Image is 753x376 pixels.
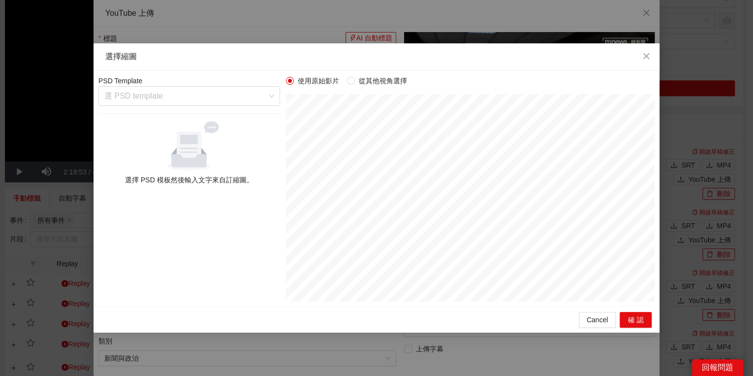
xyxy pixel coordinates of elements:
[105,51,648,62] div: 選擇縮圖
[620,312,652,328] button: 確認
[633,43,659,70] button: Close
[355,75,411,86] span: 從其他視角選擇
[102,174,276,185] div: 選擇 PSD 模板然後輸入文字來自訂縮圖。
[294,75,343,86] span: 使用原始影片
[98,77,142,85] span: PSD Template
[642,52,650,60] span: close
[587,314,608,325] span: Cancel
[692,359,743,376] div: 回報問題
[579,312,616,328] button: Cancel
